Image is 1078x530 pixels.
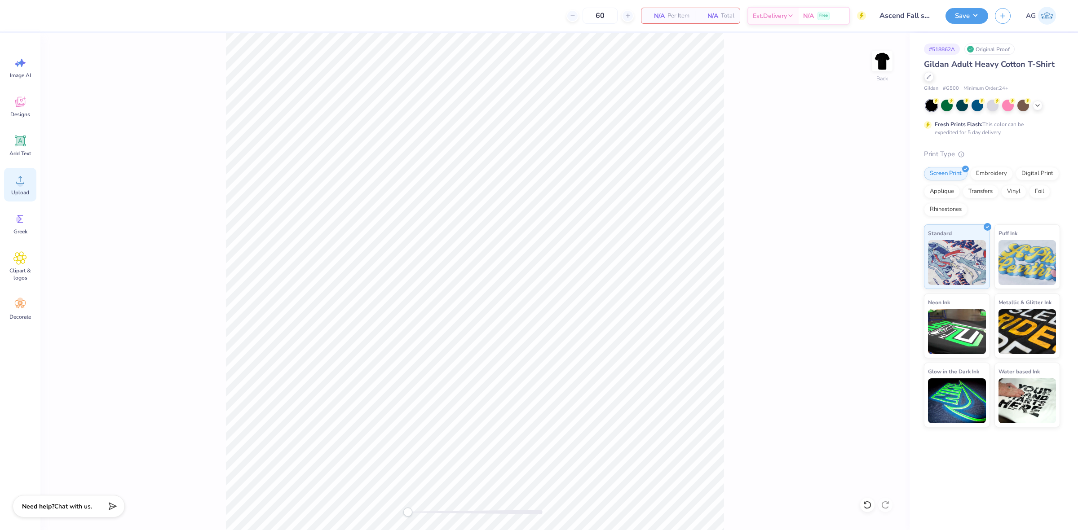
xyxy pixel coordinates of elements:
span: Minimum Order: 24 + [963,85,1008,92]
span: N/A [803,11,814,21]
span: Neon Ink [928,298,950,307]
span: Gildan Adult Heavy Cotton T-Shirt [924,59,1055,70]
div: Screen Print [924,167,968,180]
div: Back [876,74,888,83]
span: Chat with us. [54,502,92,511]
span: Free [819,13,828,19]
div: Vinyl [1001,185,1026,198]
div: This color can be expedited for 5 day delivery. [935,120,1045,136]
div: Transfers [963,185,998,198]
div: Foil [1029,185,1050,198]
div: Accessibility label [403,508,412,517]
input: Untitled Design [873,7,939,25]
img: Glow in the Dark Ink [928,378,986,423]
div: Original Proof [964,44,1015,55]
span: Metallic & Glitter Ink [998,298,1051,307]
span: Greek [13,228,27,235]
span: Puff Ink [998,228,1017,238]
img: Water based Ink [998,378,1056,423]
div: Embroidery [970,167,1013,180]
div: Rhinestones [924,203,968,216]
span: Upload [11,189,29,196]
span: Standard [928,228,952,238]
div: # 518862A [924,44,960,55]
div: Print Type [924,149,1060,159]
strong: Need help? [22,502,54,511]
span: Est. Delivery [753,11,787,21]
div: Applique [924,185,960,198]
span: Clipart & logos [5,267,35,281]
img: Back [873,52,891,70]
span: Decorate [9,313,31,320]
div: Digital Print [1016,167,1059,180]
span: Designs [10,111,30,118]
span: Glow in the Dark Ink [928,367,979,376]
strong: Fresh Prints Flash: [935,121,982,128]
img: Metallic & Glitter Ink [998,309,1056,354]
img: Aljosh Eyron Garcia [1038,7,1056,25]
button: Save [945,8,988,24]
a: AG [1022,7,1060,25]
span: AG [1026,11,1036,21]
span: Total [721,11,734,21]
img: Neon Ink [928,309,986,354]
span: Per Item [667,11,689,21]
img: Standard [928,240,986,285]
img: Puff Ink [998,240,1056,285]
span: Add Text [9,150,31,157]
span: Water based Ink [998,367,1040,376]
span: N/A [647,11,665,21]
span: N/A [700,11,718,21]
span: Gildan [924,85,938,92]
span: # G500 [943,85,959,92]
span: Image AI [10,72,31,79]
input: – – [583,8,618,24]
